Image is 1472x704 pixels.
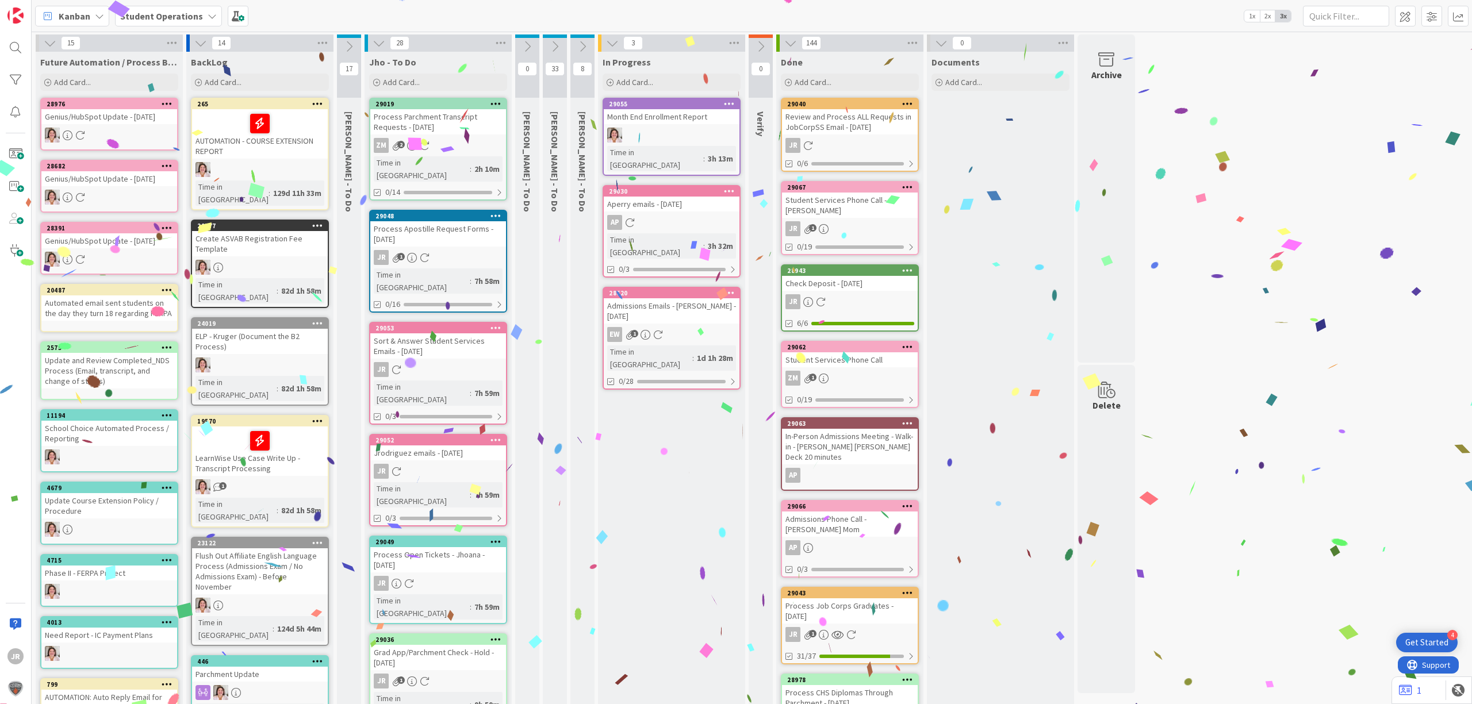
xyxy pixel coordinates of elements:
div: 7h 59m [471,387,503,399]
span: : [273,622,274,635]
div: Grad App/Parchment Check - Hold - [DATE] [370,645,506,670]
div: 28620Admissions Emails - [PERSON_NAME] - [DATE] [604,288,739,324]
span: Kanban [59,9,90,23]
div: 28620 [609,289,739,297]
div: 29063 [787,420,918,428]
div: Parchment Update [192,667,328,682]
div: EW [41,522,177,537]
div: LearnWise Use Case Write Up - Transcript Processing [192,426,328,476]
span: : [470,488,471,501]
div: Time in [GEOGRAPHIC_DATA] [374,156,470,182]
div: Flush Out Affiliate English Language Process (Admissions Exam / No Admissions Exam) - Before Nove... [192,548,328,594]
span: Amanda - To Do [577,111,588,212]
div: 29019 [375,100,506,108]
div: 2h 10m [471,163,503,175]
span: 144 [802,36,821,50]
span: 1 [631,330,638,337]
div: 29055 [604,99,739,109]
div: AP [782,468,918,483]
span: : [703,152,705,165]
span: Done [781,56,803,68]
div: 29053 [370,323,506,333]
div: 4013 [41,617,177,628]
div: 124d 5h 44m [274,622,324,635]
div: 28978 [782,675,918,685]
div: JR [370,674,506,688]
div: Time in [GEOGRAPHIC_DATA] [607,233,703,259]
img: EW [195,598,210,613]
span: 3x [1275,10,1291,22]
div: Get Started [1405,637,1448,648]
div: 29040Review and Process ALL Requests in JobCorpSS Email - [DATE] [782,99,918,134]
div: 29063In-Person Admissions Meeting - Walk-in - [PERSON_NAME] [PERSON_NAME] Deck 20 minutes [782,418,918,464]
span: 1x [1244,10,1260,22]
img: EW [45,522,60,537]
div: Sort & Answer Student Services Emails - [DATE] [370,333,506,359]
div: 82d 1h 58m [278,284,324,297]
span: Add Card... [383,77,420,87]
span: Zaida - To Do [522,111,533,212]
div: JR [374,362,389,377]
span: 15 [61,36,80,50]
span: Eric - To Do [549,111,561,212]
div: EW [41,190,177,205]
div: 29030Aperry emails - [DATE] [604,186,739,211]
span: 8 [573,62,592,76]
div: AP [607,215,622,230]
div: 11194School Choice Automated Process / Reporting [41,410,177,446]
div: JR [785,138,800,153]
div: 11194 [47,411,177,420]
div: Process Parchment Transcript Requests - [DATE] [370,109,506,134]
div: EW [192,479,328,494]
div: JR [370,250,506,265]
span: 0/19 [797,394,812,406]
div: JR [374,576,389,591]
div: 29019 [370,99,506,109]
div: 23122 [197,539,328,547]
div: Archive [1091,68,1122,82]
span: 1 [809,374,816,381]
div: EW [192,260,328,275]
div: 28978 [787,676,918,684]
span: Jho - To Do [369,56,416,68]
div: 265AUTOMATION - COURSE EXTENSION REPORT [192,99,328,159]
div: 29036 [370,634,506,645]
div: Time in [GEOGRAPHIC_DATA] [195,376,277,401]
img: EW [195,260,210,275]
div: 29049 [375,538,506,546]
div: Update Course Extension Policy / Procedure [41,493,177,518]
span: 0/19 [797,241,812,253]
div: 22777Create ASVAB Registration Fee Template [192,221,328,256]
div: 7h 58m [471,275,503,287]
div: Time in [GEOGRAPHIC_DATA] [607,146,703,171]
div: 2575Update and Review Completed_NDS Process (Email, transcript, and change of status) [41,343,177,388]
div: 29049Process Open Tickets - Jhoana - [DATE] [370,537,506,572]
span: 1 [397,253,405,260]
div: 29067 [787,183,918,191]
div: 28976 [47,100,177,108]
span: : [470,275,471,287]
div: 29043Process Job Corps Graduates - [DATE] [782,588,918,624]
div: 29040 [787,100,918,108]
div: 29048Process Apostille Request Forms - [DATE] [370,211,506,247]
div: EW [607,327,622,342]
div: Process Job Corps Graduates - [DATE] [782,598,918,624]
div: JR [374,464,389,479]
div: 28943 [787,267,918,275]
img: avatar [7,680,24,697]
span: : [277,382,278,395]
div: EW [192,357,328,372]
div: 20487Automated email sent students on the day they turn 18 regarding FERPA [41,285,177,321]
div: 29067 [782,182,918,193]
div: 29052 [375,436,506,444]
div: 22777 [192,221,328,231]
div: Time in [GEOGRAPHIC_DATA] [374,482,470,507]
div: 799 [47,680,177,688]
div: JR [782,627,918,642]
span: BackLog [191,56,228,68]
img: EW [45,252,60,267]
div: 20487 [47,286,177,294]
div: 28682 [47,162,177,170]
div: 29053 [375,324,506,332]
div: 29055Month End Enrollment Report [604,99,739,124]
